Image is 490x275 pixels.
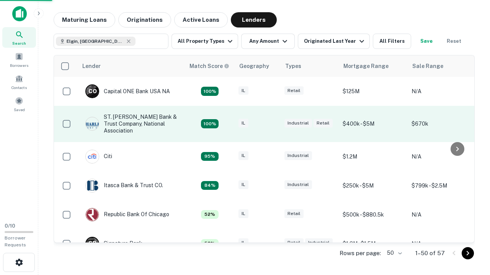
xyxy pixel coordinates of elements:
td: N/A [408,229,477,258]
div: 50 [384,247,403,259]
div: Capitalize uses an advanced AI algorithm to match your search with the best lender. The match sco... [201,210,219,219]
button: Reset [442,34,466,49]
div: Capital ONE Bank USA NA [85,84,170,98]
div: Industrial [305,238,333,247]
p: 1–50 of 57 [415,249,445,258]
a: Borrowers [2,49,36,70]
button: All Property Types [171,34,238,49]
div: Retail [284,238,304,247]
a: Saved [2,94,36,114]
button: Maturing Loans [54,12,115,27]
div: IL [238,180,248,189]
div: Industrial [284,119,312,128]
p: Rows per page: [340,249,381,258]
button: All Filters [373,34,411,49]
img: capitalize-icon.png [12,6,27,21]
a: Search [2,27,36,48]
div: Signature Bank [85,237,142,251]
td: $1.3M - $1.5M [339,229,408,258]
div: Originated Last Year [304,37,366,46]
div: Retail [284,209,304,218]
div: Republic Bank Of Chicago [85,208,169,222]
div: Industrial [284,180,312,189]
td: $1.2M [339,142,408,171]
th: Geography [235,55,281,77]
th: Types [281,55,339,77]
td: N/A [408,200,477,229]
div: Capitalize uses an advanced AI algorithm to match your search with the best lender. The match sco... [201,119,219,128]
td: $799k - $2.5M [408,171,477,200]
div: Retail [284,86,304,95]
div: ST. [PERSON_NAME] Bank & Trust Company, National Association [85,113,177,134]
div: IL [238,86,248,95]
img: picture [86,208,99,221]
div: Mortgage Range [343,61,389,71]
td: $500k - $880.5k [339,200,408,229]
div: IL [238,119,248,128]
td: N/A [408,77,477,106]
span: Borrowers [10,62,28,68]
div: Itasca Bank & Trust CO. [85,179,163,192]
img: picture [86,117,99,130]
div: Citi [85,150,112,163]
div: Capitalize uses an advanced AI algorithm to match your search with the best lender. The match sco... [189,62,229,70]
a: Contacts [2,71,36,92]
th: Mortgage Range [339,55,408,77]
div: Sale Range [412,61,443,71]
th: Capitalize uses an advanced AI algorithm to match your search with the best lender. The match sco... [185,55,235,77]
td: $125M [339,77,408,106]
span: Borrower Requests [5,235,26,247]
div: Capitalize uses an advanced AI algorithm to match your search with the best lender. The match sco... [201,239,219,248]
h6: Match Score [189,62,228,70]
td: $670k [408,106,477,142]
div: IL [238,209,248,218]
div: Capitalize uses an advanced AI algorithm to match your search with the best lender. The match sco... [201,181,219,190]
p: S B [88,239,96,247]
th: Sale Range [408,55,477,77]
span: Search [12,40,26,46]
button: Originated Last Year [298,34,370,49]
iframe: Chat Widget [452,214,490,251]
img: picture [86,150,99,163]
div: Retail [314,119,333,128]
div: Types [285,61,301,71]
span: Saved [14,107,25,113]
div: IL [238,151,248,160]
div: Capitalize uses an advanced AI algorithm to match your search with the best lender. The match sco... [201,152,219,161]
th: Lender [78,55,185,77]
button: Any Amount [241,34,295,49]
div: Capitalize uses an advanced AI algorithm to match your search with the best lender. The match sco... [201,87,219,96]
span: Elgin, [GEOGRAPHIC_DATA], [GEOGRAPHIC_DATA] [67,38,124,45]
img: picture [86,179,99,192]
p: C O [88,87,96,95]
span: Contacts [11,84,27,91]
button: Lenders [231,12,277,27]
div: Industrial [284,151,312,160]
td: $400k - $5M [339,106,408,142]
div: Lender [82,61,101,71]
span: 0 / 10 [5,223,15,229]
button: Save your search to get updates of matches that match your search criteria. [414,34,439,49]
div: IL [238,238,248,247]
td: N/A [408,142,477,171]
button: Go to next page [462,247,474,259]
button: Active Loans [174,12,228,27]
button: Originations [118,12,171,27]
div: Geography [239,61,269,71]
td: $250k - $5M [339,171,408,200]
